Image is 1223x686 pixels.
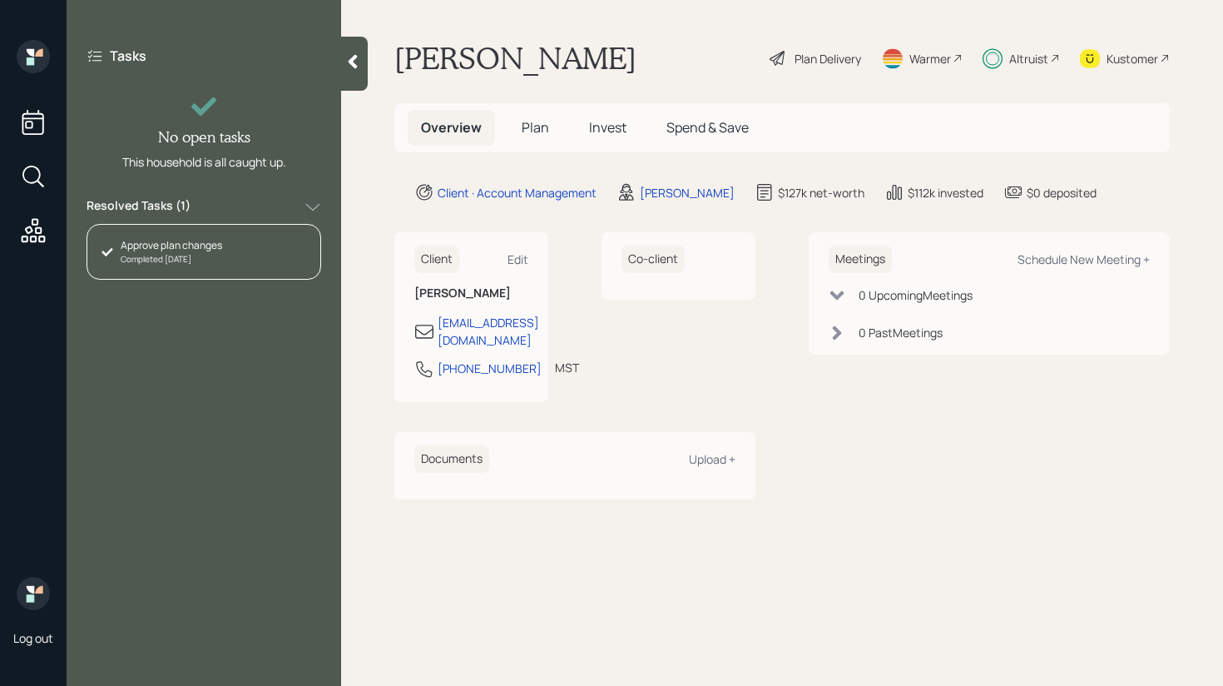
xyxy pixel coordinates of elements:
div: Kustomer [1107,50,1158,67]
h1: [PERSON_NAME] [394,40,636,77]
div: MST [555,359,579,376]
div: Log out [13,630,53,646]
div: Schedule New Meeting + [1018,251,1150,267]
div: 0 Upcoming Meeting s [859,286,973,304]
div: Approve plan changes [121,238,222,253]
div: $0 deposited [1027,184,1097,201]
div: 0 Past Meeting s [859,324,943,341]
span: Spend & Save [666,118,749,137]
h6: Meetings [829,246,892,273]
div: $127k net-worth [778,184,864,201]
label: Resolved Tasks ( 1 ) [87,197,191,217]
div: Plan Delivery [795,50,861,67]
span: Invest [589,118,626,137]
div: This household is all caught up. [122,153,286,171]
div: Warmer [909,50,951,67]
h6: Documents [414,445,489,473]
div: Altruist [1009,50,1048,67]
div: Client · Account Management [438,184,597,201]
img: retirable_logo.png [17,577,50,610]
h6: [PERSON_NAME] [414,286,528,301]
label: Tasks [110,47,146,65]
div: Upload + [689,451,735,467]
h6: Co-client [621,246,685,273]
div: [PERSON_NAME] [640,184,735,201]
h6: Client [414,246,459,273]
span: Overview [421,118,482,137]
div: $112k invested [908,184,983,201]
div: [PHONE_NUMBER] [438,360,542,377]
h4: No open tasks [158,128,250,147]
div: [EMAIL_ADDRESS][DOMAIN_NAME] [438,314,539,349]
div: Edit [508,251,528,267]
div: Completed [DATE] [121,253,222,266]
span: Plan [522,118,549,137]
